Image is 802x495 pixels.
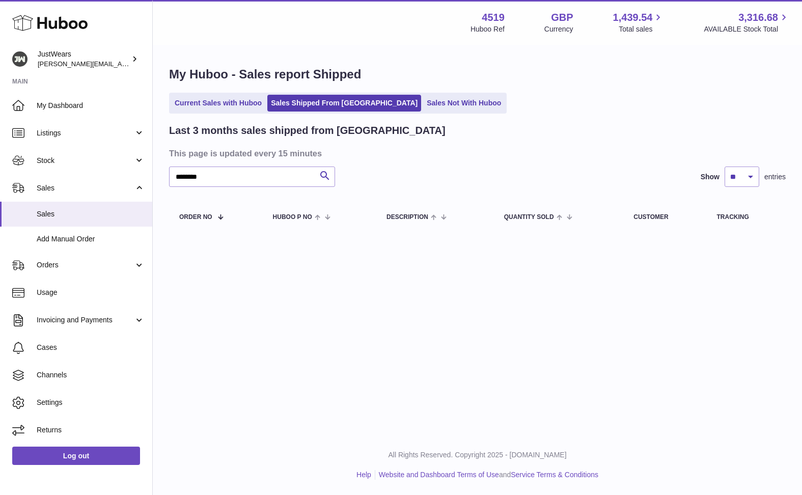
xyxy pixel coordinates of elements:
span: Stock [37,156,134,166]
div: JustWears [38,49,129,69]
a: Service Terms & Conditions [511,471,598,479]
img: josh@just-wears.com [12,51,27,67]
div: Tracking [716,214,776,221]
span: AVAILABLE Stock Total [704,24,790,34]
p: All Rights Reserved. Copyright 2025 - [DOMAIN_NAME] [161,450,794,460]
span: Add Manual Order [37,234,145,244]
span: 1,439.54 [613,11,653,24]
div: Customer [633,214,696,221]
span: entries [764,172,786,182]
h1: My Huboo - Sales report Shipped [169,66,786,82]
span: Listings [37,128,134,138]
a: Website and Dashboard Terms of Use [379,471,499,479]
div: Huboo Ref [471,24,505,34]
a: 3,316.68 AVAILABLE Stock Total [704,11,790,34]
a: 1,439.54 Total sales [613,11,665,34]
span: Huboo P no [273,214,312,221]
h2: Last 3 months sales shipped from [GEOGRAPHIC_DATA] [169,124,446,137]
span: Invoicing and Payments [37,315,134,325]
span: Cases [37,343,145,352]
span: Sales [37,209,145,219]
li: and [375,470,598,480]
a: Sales Shipped From [GEOGRAPHIC_DATA] [267,95,421,112]
span: Orders [37,260,134,270]
span: [PERSON_NAME][EMAIL_ADDRESS][DOMAIN_NAME] [38,60,204,68]
span: Settings [37,398,145,407]
a: Log out [12,447,140,465]
h3: This page is updated every 15 minutes [169,148,783,159]
strong: 4519 [482,11,505,24]
a: Help [356,471,371,479]
label: Show [701,172,720,182]
span: Channels [37,370,145,380]
span: Description [386,214,428,221]
span: Returns [37,425,145,435]
span: 3,316.68 [738,11,778,24]
strong: GBP [551,11,573,24]
span: Order No [179,214,212,221]
a: Sales Not With Huboo [423,95,505,112]
span: Quantity Sold [504,214,554,221]
span: Total sales [619,24,664,34]
a: Current Sales with Huboo [171,95,265,112]
div: Currency [544,24,573,34]
span: My Dashboard [37,101,145,111]
span: Usage [37,288,145,297]
span: Sales [37,183,134,193]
